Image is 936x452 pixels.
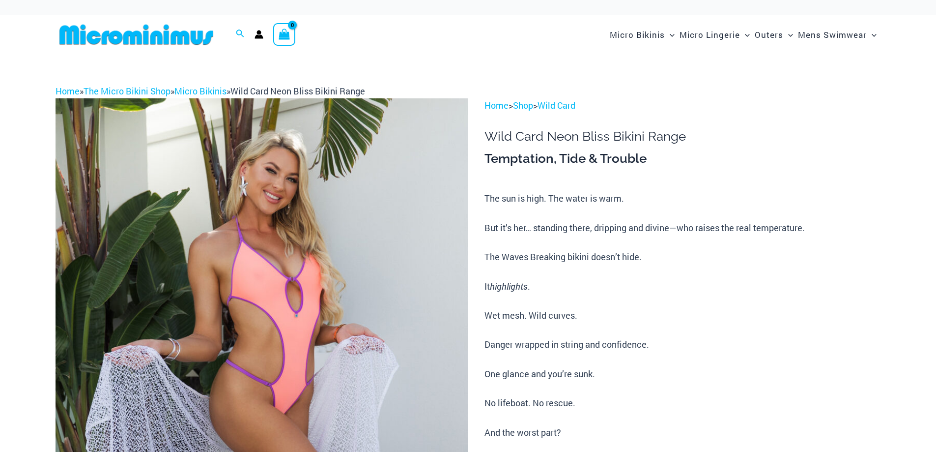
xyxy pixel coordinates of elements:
[665,22,675,47] span: Menu Toggle
[484,129,880,144] h1: Wild Card Neon Bliss Bikini Range
[484,151,880,167] h3: Temptation, Tide & Trouble
[236,28,245,41] a: Search icon link
[56,85,80,97] a: Home
[680,22,740,47] span: Micro Lingerie
[484,98,880,113] p: > >
[490,280,528,292] i: highlights
[606,18,881,51] nav: Site Navigation
[174,85,227,97] a: Micro Bikinis
[677,20,752,50] a: Micro LingerieMenu ToggleMenu Toggle
[273,23,296,46] a: View Shopping Cart, empty
[607,20,677,50] a: Micro BikinisMenu ToggleMenu Toggle
[484,99,509,111] a: Home
[230,85,365,97] span: Wild Card Neon Bliss Bikini Range
[740,22,750,47] span: Menu Toggle
[795,20,879,50] a: Mens SwimwearMenu ToggleMenu Toggle
[783,22,793,47] span: Menu Toggle
[56,24,217,46] img: MM SHOP LOGO FLAT
[538,99,575,111] a: Wild Card
[56,85,365,97] span: » » »
[755,22,783,47] span: Outers
[84,85,170,97] a: The Micro Bikini Shop
[610,22,665,47] span: Micro Bikinis
[798,22,867,47] span: Mens Swimwear
[752,20,795,50] a: OutersMenu ToggleMenu Toggle
[867,22,877,47] span: Menu Toggle
[513,99,533,111] a: Shop
[255,30,263,39] a: Account icon link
